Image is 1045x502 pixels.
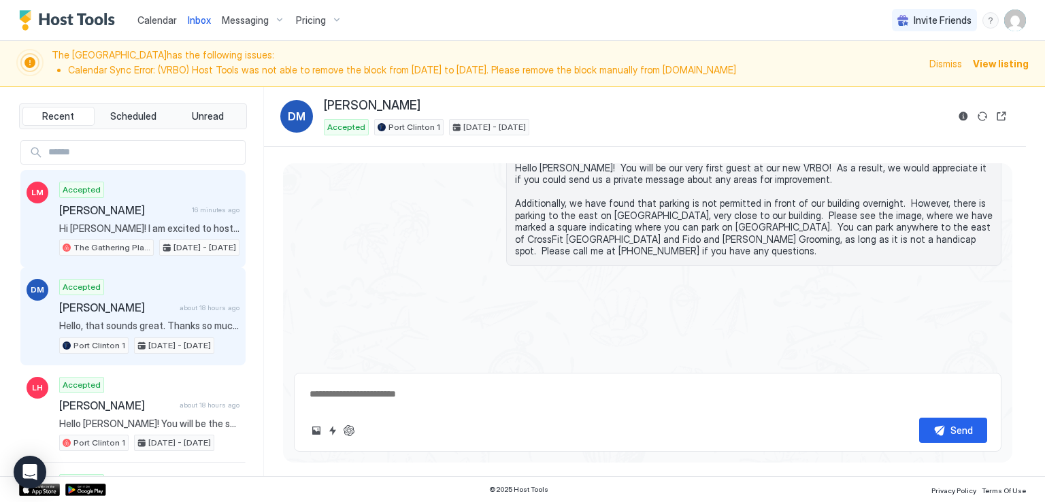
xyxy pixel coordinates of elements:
[173,241,236,254] span: [DATE] - [DATE]
[974,108,991,124] button: Sync reservation
[59,399,174,412] span: [PERSON_NAME]
[931,482,976,497] a: Privacy Policy
[19,10,121,31] a: Host Tools Logo
[63,379,101,391] span: Accepted
[296,14,326,27] span: Pricing
[97,107,169,126] button: Scheduled
[59,418,239,430] span: Hello [PERSON_NAME]! You will be the second guest at our new VRBO! As a result, we would apprecia...
[73,339,125,352] span: Port Clinton 1
[137,13,177,27] a: Calendar
[982,12,999,29] div: menu
[325,422,341,439] button: Quick reply
[993,108,1010,124] button: Open reservation
[327,121,365,133] span: Accepted
[65,484,106,496] a: Google Play Store
[955,108,972,124] button: Reservation information
[59,320,239,332] span: Hello, that sounds great. Thanks so much, we look forward to the stay!
[950,423,973,437] div: Send
[14,456,46,488] div: Open Intercom Messenger
[914,14,972,27] span: Invite Friends
[388,121,440,133] span: Port Clinton 1
[463,121,526,133] span: [DATE] - [DATE]
[42,110,74,122] span: Recent
[729,270,1001,426] div: View image
[188,14,211,26] span: Inbox
[63,281,101,293] span: Accepted
[137,14,177,26] span: Calendar
[973,56,1029,71] div: View listing
[32,382,43,394] span: LH
[222,14,269,27] span: Messaging
[515,162,993,257] span: Hello [PERSON_NAME]! You will be our very first guest at our new VRBO! As a result, we would appr...
[180,303,239,312] span: about 18 hours ago
[192,110,224,122] span: Unread
[308,422,325,439] button: Upload image
[59,203,186,217] span: [PERSON_NAME]
[288,108,305,124] span: DM
[341,422,357,439] button: ChatGPT Auto Reply
[489,485,548,494] span: © 2025 Host Tools
[148,437,211,449] span: [DATE] - [DATE]
[68,64,921,76] li: Calendar Sync Error: (VRBO) Host Tools was not able to remove the block from [DATE] to [DATE]. Pl...
[31,284,44,296] span: DM
[180,401,239,409] span: about 18 hours ago
[192,205,239,214] span: 16 minutes ago
[929,56,962,71] div: Dismiss
[22,107,95,126] button: Recent
[73,437,125,449] span: Port Clinton 1
[982,482,1026,497] a: Terms Of Use
[1004,10,1026,31] div: User profile
[19,484,60,496] a: App Store
[919,418,987,443] button: Send
[59,222,239,235] span: Hi [PERSON_NAME]! I am excited to host you at The Gathering Place! LOCATION: [STREET_ADDRESS] KEY...
[324,98,420,114] span: [PERSON_NAME]
[188,13,211,27] a: Inbox
[931,486,976,495] span: Privacy Policy
[982,486,1026,495] span: Terms Of Use
[43,141,245,164] input: Input Field
[52,49,921,78] span: The [GEOGRAPHIC_DATA] has the following issues:
[19,103,247,129] div: tab-group
[73,241,150,254] span: The Gathering Place
[63,184,101,196] span: Accepted
[59,301,174,314] span: [PERSON_NAME]
[110,110,156,122] span: Scheduled
[31,186,44,199] span: LM
[171,107,244,126] button: Unread
[148,339,211,352] span: [DATE] - [DATE]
